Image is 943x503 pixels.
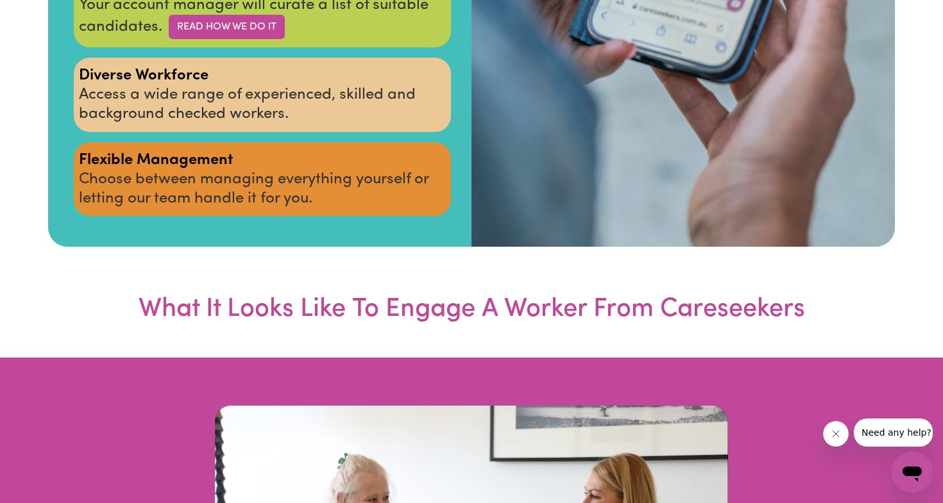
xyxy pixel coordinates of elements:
[823,421,849,447] iframe: Close message
[79,153,233,168] strong: Flexible Management
[79,68,208,83] strong: Diverse Workforce
[79,68,416,122] span: Access a wide range of experienced, skilled and background checked workers.
[79,153,429,206] span: Choose between managing everything yourself or letting our team handle it for you.
[169,15,285,39] a: READ HOW WE DO IT
[854,418,933,447] iframe: Message from company
[892,452,933,493] iframe: Button to launch messaging window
